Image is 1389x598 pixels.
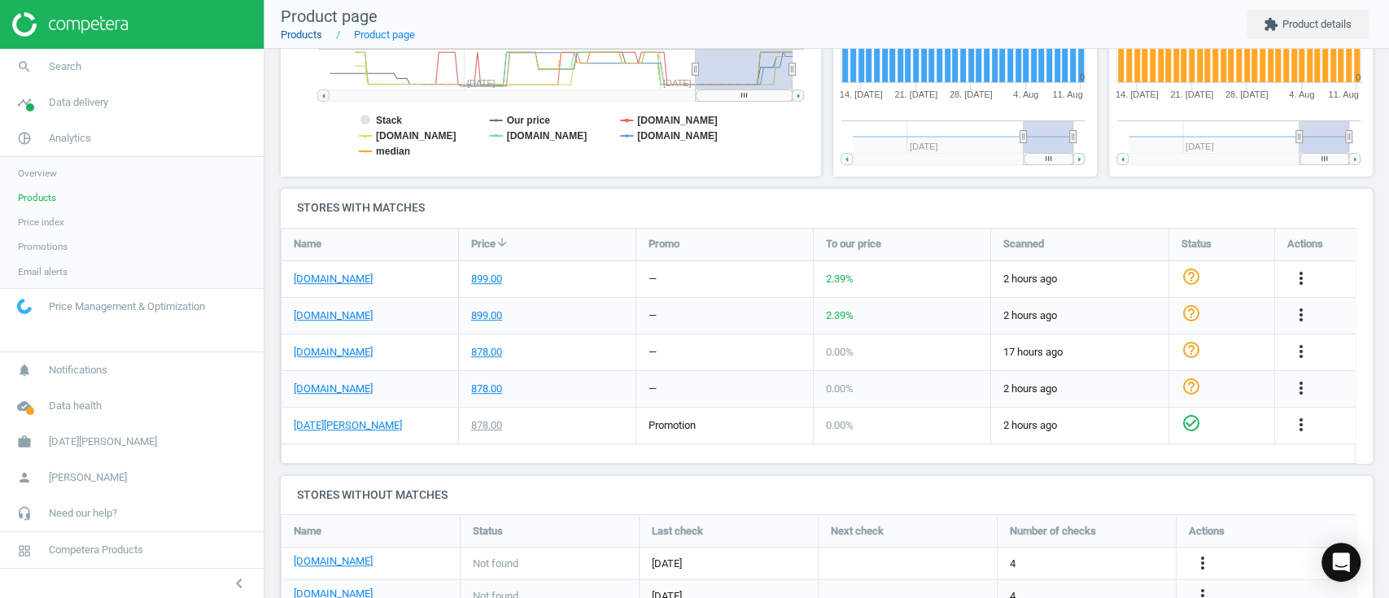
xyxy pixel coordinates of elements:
[294,524,321,539] span: Name
[1010,524,1096,539] span: Number of checks
[826,382,854,395] span: 0.00 %
[471,272,502,286] div: 899.00
[473,524,503,539] span: Status
[18,167,57,180] span: Overview
[1291,415,1311,434] i: more_vert
[894,89,937,99] tspan: 21. [DATE]
[1003,345,1156,360] span: 17 hours ago
[1003,308,1156,323] span: 2 hours ago
[49,470,127,485] span: [PERSON_NAME]
[9,462,40,493] i: person
[12,12,128,37] img: ajHJNr6hYgQAAAAASUVORK5CYII=
[649,237,679,251] span: Promo
[1291,342,1311,361] i: more_vert
[471,345,502,360] div: 878.00
[637,130,718,142] tspan: [DOMAIN_NAME]
[1291,268,1311,290] button: more_vert
[1287,237,1323,251] span: Actions
[18,216,64,229] span: Price index
[376,146,410,157] tspan: median
[826,273,854,285] span: 2.39 %
[1291,415,1311,436] button: more_vert
[49,399,102,413] span: Data health
[507,130,587,142] tspan: [DOMAIN_NAME]
[1291,305,1311,325] i: more_vert
[649,382,657,396] div: —
[471,237,496,251] span: Price
[18,265,68,278] span: Email alerts
[294,418,402,433] a: [DATE][PERSON_NAME]
[49,506,117,521] span: Need our help?
[1189,524,1225,539] span: Actions
[376,115,402,126] tspan: Stack
[652,557,806,571] span: [DATE]
[1356,72,1361,82] text: 0
[281,476,1373,514] h4: Stores without matches
[294,237,321,251] span: Name
[1182,340,1201,360] i: help_outline
[1182,413,1201,433] i: check_circle_outline
[1182,303,1201,323] i: help_outline
[49,299,205,314] span: Price Management & Optimization
[1247,10,1369,39] button: extensionProduct details
[219,573,260,594] button: chevron_left
[471,308,502,323] div: 899.00
[1291,342,1311,363] button: more_vert
[949,89,992,99] tspan: 28. [DATE]
[1328,89,1358,99] tspan: 11. Aug
[376,130,456,142] tspan: [DOMAIN_NAME]
[1115,89,1158,99] tspan: 14. [DATE]
[18,240,68,253] span: Promotions
[1321,543,1361,582] div: Open Intercom Messenger
[9,87,40,118] i: timeline
[1170,89,1213,99] tspan: 21. [DATE]
[49,363,107,378] span: Notifications
[1003,418,1156,433] span: 2 hours ago
[1182,377,1201,396] i: help_outline
[1291,378,1311,398] i: more_vert
[281,28,322,41] a: Products
[1003,272,1156,286] span: 2 hours ago
[1079,72,1084,82] text: 0
[49,95,108,110] span: Data delivery
[839,89,882,99] tspan: 14. [DATE]
[649,345,657,360] div: —
[826,237,881,251] span: To our price
[229,574,249,593] i: chevron_left
[354,28,415,41] a: Product page
[826,346,854,358] span: 0.00 %
[1289,89,1314,99] tspan: 4. Aug
[1003,382,1156,396] span: 2 hours ago
[9,426,40,457] i: work
[649,272,657,286] div: —
[294,382,373,396] a: [DOMAIN_NAME]
[1264,17,1278,32] i: extension
[507,115,551,126] tspan: Our price
[49,543,143,557] span: Competera Products
[1225,89,1268,99] tspan: 28. [DATE]
[831,524,884,539] span: Next check
[281,7,378,26] span: Product page
[49,131,91,146] span: Analytics
[826,419,854,431] span: 0.00 %
[49,59,81,74] span: Search
[1291,268,1311,288] i: more_vert
[1182,237,1212,251] span: Status
[652,524,703,539] span: Last check
[9,498,40,529] i: headset_mic
[1052,89,1082,99] tspan: 11. Aug
[637,115,718,126] tspan: [DOMAIN_NAME]
[1013,89,1038,99] tspan: 4. Aug
[17,299,32,314] img: wGWNvw8QSZomAAAAABJRU5ErkJggg==
[471,382,502,396] div: 878.00
[1291,305,1311,326] button: more_vert
[9,355,40,386] i: notifications
[294,345,373,360] a: [DOMAIN_NAME]
[1010,557,1016,571] span: 4
[649,419,696,431] span: promotion
[281,189,1373,227] h4: Stores with matches
[294,554,373,569] a: [DOMAIN_NAME]
[294,272,373,286] a: [DOMAIN_NAME]
[649,308,657,323] div: —
[9,391,40,421] i: cloud_done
